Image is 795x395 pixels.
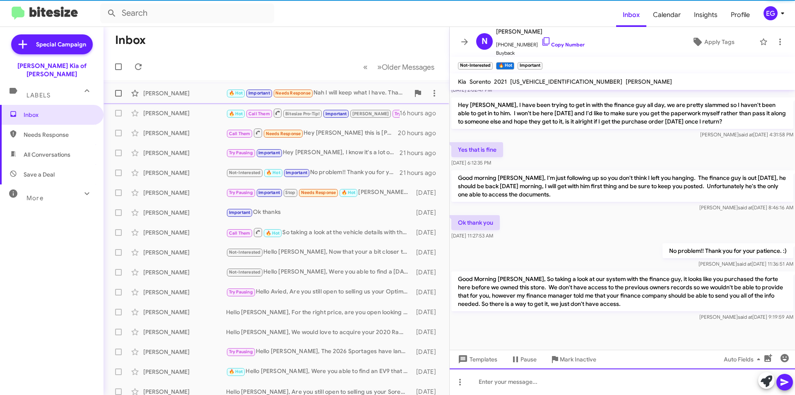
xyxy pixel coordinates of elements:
button: Pause [504,352,543,367]
div: [DATE] [412,288,443,296]
div: [DATE] [412,208,443,217]
span: [DATE] 11:27:53 AM [451,233,493,239]
span: N [482,35,488,48]
span: said at [737,261,752,267]
a: Inbox [616,3,646,27]
div: Hello [PERSON_NAME], Were you able to find an EV9 that fit your needs? [226,367,412,376]
span: Important [258,190,280,195]
div: [PERSON_NAME] we will be at [GEOGRAPHIC_DATA] around 10am [226,188,412,197]
a: Calendar [646,3,687,27]
button: Next [372,58,439,75]
span: [PERSON_NAME] [DATE] 4:31:58 PM [700,131,793,138]
span: Not-Interested [229,250,261,255]
span: [PHONE_NUMBER] [496,36,585,49]
button: Mark Inactive [543,352,603,367]
div: [PERSON_NAME] [143,109,226,117]
span: Bitesize Pro-Tip! [285,111,320,116]
div: Ok thanks [226,208,412,217]
p: Yes that is fine [451,142,503,157]
div: Hello [PERSON_NAME], The 2026 Sportages have landed! I took a look at your current Sportage, it l... [226,347,412,356]
div: [DATE] [412,268,443,276]
span: Needs Response [266,131,301,136]
span: Try Pausing [229,190,253,195]
span: Apply Tags [704,34,735,49]
div: [PERSON_NAME] [143,89,226,97]
span: Buyback [496,49,585,57]
span: [PERSON_NAME] [DATE] 11:36:51 AM [699,261,793,267]
div: [PERSON_NAME] [143,308,226,316]
div: So taking a look at the vehicle details with the appraiser, it looks like we would be able to tra... [226,227,412,237]
div: [PERSON_NAME] [143,368,226,376]
div: Hello [PERSON_NAME], Now that your a bit closer to your lease end, would you consider an early up... [226,247,412,257]
a: Insights [687,3,724,27]
span: All Conversations [24,150,70,159]
p: No problem!! Thank you for your patience. :) [662,243,793,258]
span: » [377,62,382,72]
div: 20 hours ago [398,129,443,137]
div: [PERSON_NAME] [143,208,226,217]
span: 🔥 Hot [342,190,356,195]
span: Save a Deal [24,170,55,179]
span: [US_VEHICLE_IDENTIFICATION_NUMBER] [510,78,622,85]
span: More [26,194,43,202]
span: 🔥 Hot [229,111,243,116]
input: Search [100,3,274,23]
span: Kia [458,78,466,85]
span: 🔥 Hot [229,369,243,374]
div: No problem!! Thank you for your patience. :) [226,168,400,177]
span: Not-Interested [229,269,261,275]
div: Nah I will keep what I have. Thank you. [226,88,410,98]
p: Good Morning [PERSON_NAME], So taking a look at our system with the finance guy, it looks like yo... [451,271,793,311]
div: 16 hours ago [400,109,443,117]
div: [PERSON_NAME] [143,169,226,177]
span: Needs Response [275,90,311,96]
span: [PERSON_NAME] [496,27,585,36]
span: Inbox [24,111,94,119]
button: Auto Fields [717,352,770,367]
span: Not-Interested [229,170,261,175]
div: [PERSON_NAME] [143,149,226,157]
span: Call Them [229,230,251,236]
span: said at [738,204,752,211]
div: [PERSON_NAME] [143,129,226,137]
div: [PERSON_NAME] [143,288,226,296]
span: Call Them [229,131,251,136]
span: said at [739,131,753,138]
span: Important [248,90,270,96]
p: Ok thank you [451,215,500,230]
span: 🔥 Hot [229,90,243,96]
small: 🔥 Hot [496,62,514,70]
span: Templates [456,352,497,367]
div: [PERSON_NAME] [143,348,226,356]
span: Try Pausing [229,349,253,354]
span: Needs Response [24,131,94,139]
span: Pause [520,352,537,367]
span: Try Pausing [229,289,253,295]
span: 2021 [494,78,507,85]
span: Older Messages [382,63,434,72]
span: Mark Inactive [560,352,596,367]
button: Apply Tags [670,34,755,49]
div: [DATE] [412,308,443,316]
div: [PERSON_NAME] [143,228,226,237]
p: Good morning [PERSON_NAME], I'm just following up so you don't think I left you hanging. The fina... [451,170,793,202]
a: Special Campaign [11,34,93,54]
button: Previous [358,58,373,75]
span: Stop [285,190,295,195]
span: Try Pausing [229,150,253,155]
div: [DATE] [412,348,443,356]
button: Templates [450,352,504,367]
div: [DATE] [412,248,443,257]
div: 21 hours ago [400,169,443,177]
div: [PERSON_NAME] [143,268,226,276]
span: Needs Response [301,190,336,195]
div: EG [764,6,778,20]
span: Profile [724,3,756,27]
span: Special Campaign [36,40,86,48]
div: [DATE] [412,189,443,197]
span: Important [325,111,347,116]
span: [PERSON_NAME] [DATE] 8:46:16 AM [699,204,793,211]
button: EG [756,6,786,20]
